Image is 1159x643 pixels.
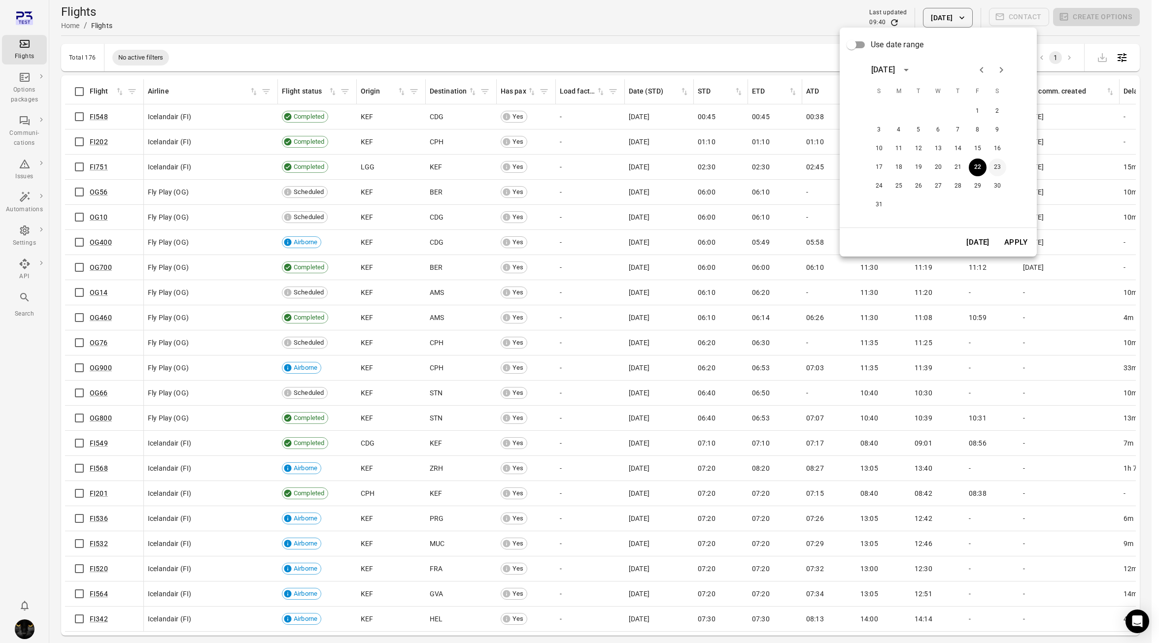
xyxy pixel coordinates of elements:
[969,177,987,195] button: 29
[870,121,888,139] button: 3
[890,177,908,195] button: 25
[870,177,888,195] button: 24
[949,177,967,195] button: 28
[949,140,967,158] button: 14
[890,121,908,139] button: 4
[890,140,908,158] button: 11
[989,140,1006,158] button: 16
[871,39,923,51] span: Use date range
[910,82,927,101] span: Tuesday
[910,159,927,176] button: 19
[991,60,1011,80] button: Next month
[989,177,1006,195] button: 30
[949,82,967,101] span: Thursday
[870,196,888,214] button: 31
[989,82,1006,101] span: Saturday
[910,121,927,139] button: 5
[969,82,987,101] span: Friday
[929,177,947,195] button: 27
[949,121,967,139] button: 7
[999,232,1033,253] button: Apply
[870,159,888,176] button: 17
[969,140,987,158] button: 15
[949,159,967,176] button: 21
[910,177,927,195] button: 26
[870,140,888,158] button: 10
[898,62,915,78] button: calendar view is open, switch to year view
[871,64,895,76] div: [DATE]
[910,140,927,158] button: 12
[929,82,947,101] span: Wednesday
[969,102,987,120] button: 1
[961,232,995,253] button: [DATE]
[929,140,947,158] button: 13
[972,60,991,80] button: Previous month
[890,159,908,176] button: 18
[1125,610,1149,633] div: Open Intercom Messenger
[870,82,888,101] span: Sunday
[929,159,947,176] button: 20
[989,159,1006,176] button: 23
[969,121,987,139] button: 8
[969,159,987,176] button: 22
[929,121,947,139] button: 6
[890,82,908,101] span: Monday
[989,102,1006,120] button: 2
[989,121,1006,139] button: 9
